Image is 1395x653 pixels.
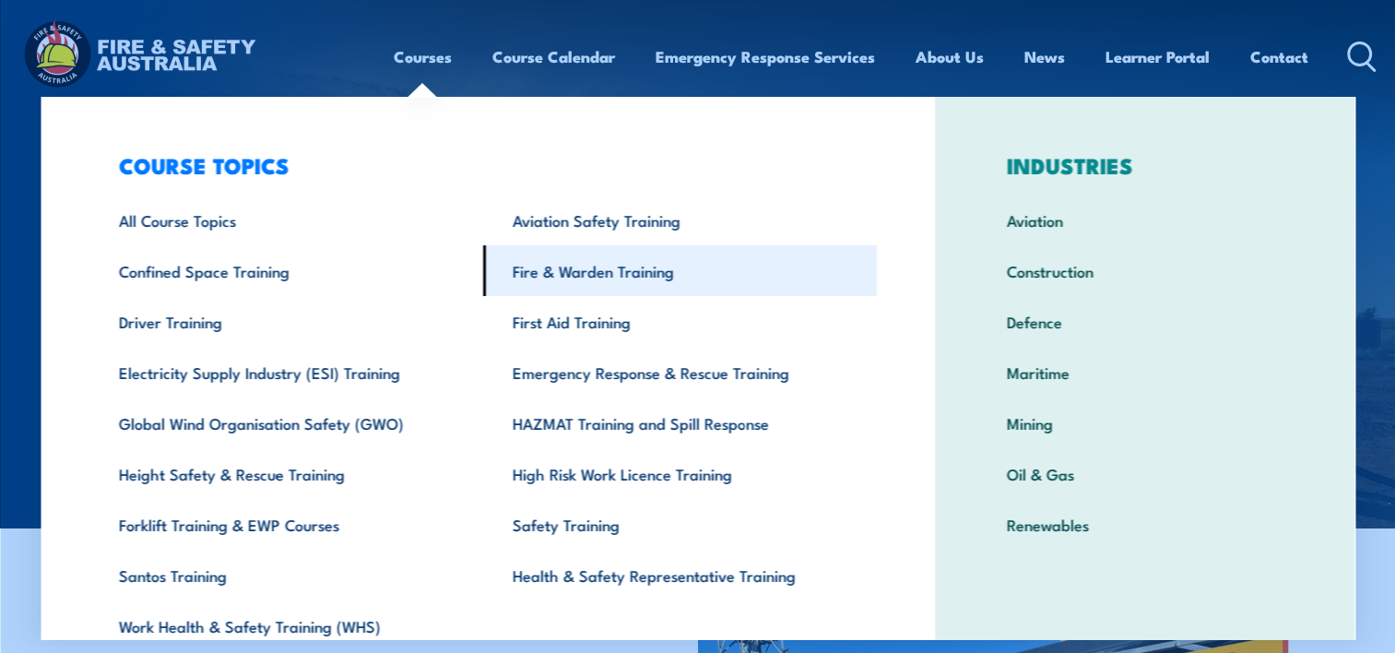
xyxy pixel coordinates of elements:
[483,398,877,448] a: HAZMAT Training and Spill Response
[483,296,877,347] a: First Aid Training
[89,245,483,296] a: Confined Space Training
[1024,32,1065,81] a: News
[977,448,1312,499] a: Oil & Gas
[977,398,1312,448] a: Mining
[483,448,877,499] a: High Risk Work Licence Training
[89,398,483,448] a: Global Wind Organisation Safety (GWO)
[492,32,615,81] a: Course Calendar
[1250,32,1308,81] a: Contact
[89,499,483,550] a: Forklift Training & EWP Courses
[89,195,483,245] a: All Course Topics
[916,32,984,81] a: About Us
[977,152,1312,178] h3: INDUSTRIES
[977,296,1312,347] a: Defence
[483,499,877,550] a: Safety Training
[89,448,483,499] a: Height Safety & Rescue Training
[977,245,1312,296] a: Construction
[656,32,875,81] a: Emergency Response Services
[89,347,483,398] a: Electricity Supply Industry (ESI) Training
[483,550,877,600] a: Health & Safety Representative Training
[89,600,483,651] a: Work Health & Safety Training (WHS)
[89,550,483,600] a: Santos Training
[483,195,877,245] a: Aviation Safety Training
[483,245,877,296] a: Fire & Warden Training
[977,499,1312,550] a: Renewables
[394,32,452,81] a: Courses
[977,347,1312,398] a: Maritime
[483,347,877,398] a: Emergency Response & Rescue Training
[977,195,1312,245] a: Aviation
[1105,32,1210,81] a: Learner Portal
[89,296,483,347] a: Driver Training
[89,152,877,178] h3: COURSE TOPICS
